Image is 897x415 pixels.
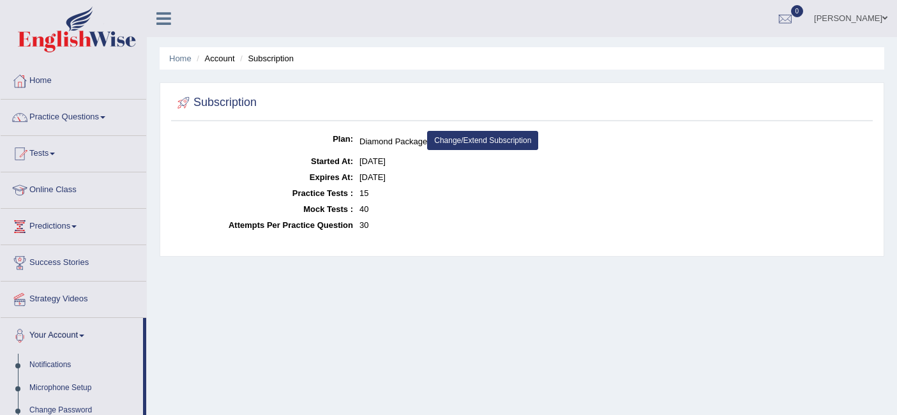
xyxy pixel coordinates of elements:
dd: 30 [359,217,870,233]
a: Notifications [24,354,143,377]
a: Home [1,63,146,95]
dt: Started At: [174,153,353,169]
li: Subscription [237,52,294,64]
dd: Diamond Package [359,131,870,153]
a: Your Account [1,318,143,350]
li: Account [193,52,234,64]
dd: [DATE] [359,169,870,185]
h2: Subscription [174,93,257,112]
span: 0 [791,5,804,17]
dd: 40 [359,201,870,217]
dt: Expires At: [174,169,353,185]
a: Tests [1,136,146,168]
a: Predictions [1,209,146,241]
dd: 15 [359,185,870,201]
a: Microphone Setup [24,377,143,400]
dt: Attempts Per Practice Question [174,217,353,233]
dt: Practice Tests : [174,185,353,201]
a: Change/Extend Subscription [427,131,538,150]
a: Practice Questions [1,100,146,132]
a: Strategy Videos [1,282,146,313]
a: Home [169,54,192,63]
a: Success Stories [1,245,146,277]
dd: [DATE] [359,153,870,169]
dt: Mock Tests : [174,201,353,217]
dt: Plan: [174,131,353,147]
a: Online Class [1,172,146,204]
